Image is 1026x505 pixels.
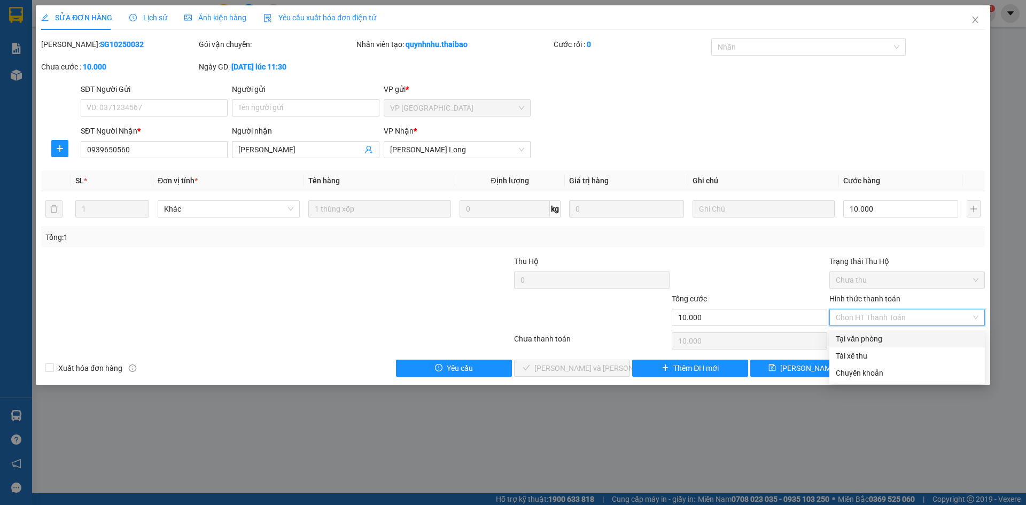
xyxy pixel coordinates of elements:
[514,360,630,377] button: check[PERSON_NAME] và [PERSON_NAME] hàng
[768,364,776,372] span: save
[587,40,591,49] b: 0
[41,38,197,50] div: [PERSON_NAME]:
[447,362,473,374] span: Yêu cầu
[569,200,684,217] input: 0
[750,360,866,377] button: save[PERSON_NAME] đổi
[406,40,468,49] b: quynhnhu.thaibao
[356,38,551,50] div: Nhân viên tạo:
[390,142,524,158] span: VP Vĩnh Long
[554,38,709,50] div: Cước rồi :
[491,176,529,185] span: Định lượng
[263,13,376,22] span: Yêu cầu xuất hóa đơn điện tử
[83,63,106,71] b: 10.000
[232,83,379,95] div: Người gửi
[199,38,354,50] div: Gói vận chuyển:
[41,13,112,22] span: SỬA ĐƠN HÀNG
[836,367,978,379] div: Chuyển khoản
[688,170,839,191] th: Ghi chú
[164,201,293,217] span: Khác
[672,294,707,303] span: Tổng cước
[129,364,136,372] span: info-circle
[232,125,379,137] div: Người nhận
[836,272,978,288] span: Chưa thu
[384,83,531,95] div: VP gửi
[45,231,396,243] div: Tổng: 1
[199,61,354,73] div: Ngày GD:
[129,14,137,21] span: clock-circle
[971,15,980,24] span: close
[673,362,719,374] span: Thêm ĐH mới
[829,255,985,267] div: Trạng thái Thu Hộ
[396,360,512,377] button: exclamation-circleYêu cầu
[54,362,127,374] span: Xuất hóa đơn hàng
[308,176,340,185] span: Tên hàng
[550,200,561,217] span: kg
[75,176,84,185] span: SL
[231,63,286,71] b: [DATE] lúc 11:30
[513,333,671,352] div: Chưa thanh toán
[41,61,197,73] div: Chưa cước :
[129,13,167,22] span: Lịch sử
[836,333,978,345] div: Tại văn phòng
[780,362,849,374] span: [PERSON_NAME] đổi
[829,294,900,303] label: Hình thức thanh toán
[836,309,978,325] span: Chọn HT Thanh Toán
[569,176,609,185] span: Giá trị hàng
[662,364,669,372] span: plus
[960,5,990,35] button: Close
[308,200,450,217] input: VD: Bàn, Ghế
[184,13,246,22] span: Ảnh kiện hàng
[384,127,414,135] span: VP Nhận
[435,364,442,372] span: exclamation-circle
[632,360,748,377] button: plusThêm ĐH mới
[693,200,835,217] input: Ghi Chú
[81,83,228,95] div: SĐT Người Gửi
[514,257,539,266] span: Thu Hộ
[390,100,524,116] span: VP Sài Gòn
[843,176,880,185] span: Cước hàng
[52,144,68,153] span: plus
[45,200,63,217] button: delete
[967,200,981,217] button: plus
[100,40,144,49] b: SG10250032
[836,350,978,362] div: Tài xế thu
[51,140,68,157] button: plus
[263,14,272,22] img: icon
[81,125,228,137] div: SĐT Người Nhận
[41,14,49,21] span: edit
[364,145,373,154] span: user-add
[158,176,198,185] span: Đơn vị tính
[184,14,192,21] span: picture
